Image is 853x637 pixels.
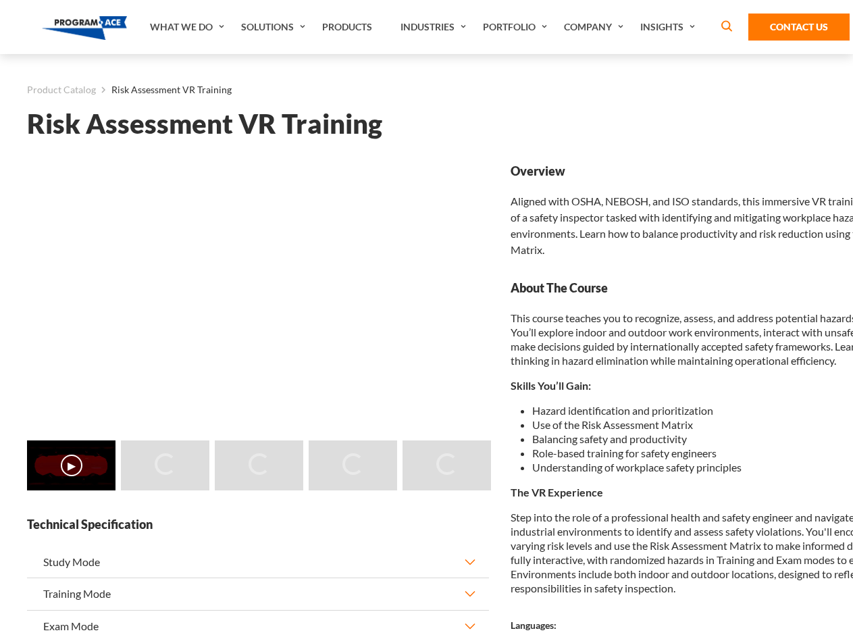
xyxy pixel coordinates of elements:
[27,516,489,533] strong: Technical Specification
[27,578,489,609] button: Training Mode
[96,81,232,99] li: Risk Assessment VR Training
[61,455,82,476] button: ▶
[27,163,489,423] iframe: Risk Assessment VR Training - Video 0
[27,440,115,490] img: Risk Assessment VR Training - Video 0
[27,546,489,578] button: Study Mode
[27,81,96,99] a: Product Catalog
[42,16,128,40] img: Program-Ace
[748,14,850,41] a: Contact Us
[511,619,557,631] strong: Languages:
